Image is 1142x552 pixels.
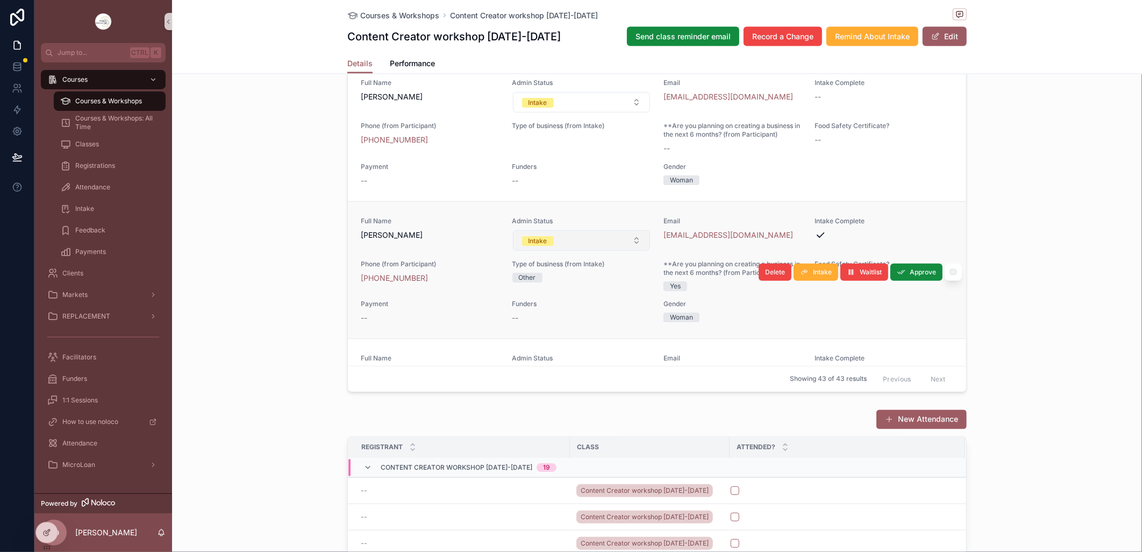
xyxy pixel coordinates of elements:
[361,175,367,186] span: --
[347,10,439,21] a: Courses & Workshops
[390,54,435,75] a: Performance
[361,79,499,87] span: Full Name
[54,156,166,175] a: Registrations
[41,434,166,453] a: Attendance
[815,354,954,363] span: Intake Complete
[75,114,155,131] span: Courses & Workshops: All Time
[41,499,77,508] span: Powered by
[75,527,137,538] p: [PERSON_NAME]
[361,217,499,225] span: Full Name
[75,204,94,213] span: Intake
[737,443,775,452] span: Attended?
[890,264,943,281] button: Approve
[835,31,910,42] span: Remind About Intake
[576,508,723,526] a: Content Creator workshop [DATE]-[DATE]
[576,484,713,497] a: Content Creator workshop [DATE]-[DATE]
[860,268,882,277] span: Waitlist
[361,135,428,145] a: [PHONE_NUMBER]
[512,162,651,171] span: Funders
[348,63,966,201] a: Full Name[PERSON_NAME]Admin StatusSelect ButtonEmail[EMAIL_ADDRESS][DOMAIN_NAME]Intake Complete--...
[636,31,731,42] span: Send class reminder email
[581,486,709,495] span: Content Creator workshop [DATE]-[DATE]
[54,199,166,218] a: Intake
[54,135,166,154] a: Classes
[513,92,651,112] button: Select Button
[347,54,373,74] a: Details
[663,79,802,87] span: Email
[41,307,166,326] a: REPLACEMENT
[95,13,112,30] img: App logo
[34,493,172,513] a: Powered by
[815,217,954,225] span: Intake Complete
[41,70,166,89] a: Courses
[41,412,166,431] a: How to use noloco
[576,537,713,550] a: Content Creator workshop [DATE]-[DATE]
[744,27,822,46] button: Record a Change
[62,353,96,362] span: Facilitators
[663,230,793,240] a: [EMAIL_ADDRESS][DOMAIN_NAME]
[41,455,166,475] a: MicroLoan
[75,247,106,256] span: Payments
[765,268,785,277] span: Delete
[62,312,110,321] span: REPLACEMENT
[576,511,713,523] a: Content Creator workshop [DATE]-[DATE]
[670,313,693,322] div: Woman
[512,175,519,186] span: --
[41,391,166,410] a: 1:1 Sessions
[75,97,142,105] span: Courses & Workshops
[512,122,651,130] span: Type of business (from Intake)
[54,178,166,197] a: Attendance
[75,161,115,170] span: Registrations
[130,47,149,58] span: Ctrl
[752,31,813,42] span: Record a Change
[840,264,888,281] button: Waitlist
[390,58,435,69] span: Performance
[581,513,709,521] span: Content Creator workshop [DATE]-[DATE]
[627,27,739,46] button: Send class reminder email
[62,461,95,469] span: MicroLoan
[348,338,966,476] a: Full Name[PERSON_NAME]Admin StatusSelect ButtonEmail[EMAIL_ADDRESS][DOMAIN_NAME]Intake Complete--
[41,369,166,388] a: Funders
[54,91,166,111] a: Courses & Workshops
[576,482,723,499] a: Content Creator workshop [DATE]-[DATE]
[361,162,499,171] span: Payment
[577,443,599,452] span: Class
[512,300,651,308] span: Funders
[670,175,693,185] div: Woman
[58,48,126,57] span: Jump to...
[41,285,166,305] a: Markets
[663,354,802,363] span: Email
[663,122,802,139] span: **Are you planning on creating a business in the next 6 months? (from Participant)
[543,464,550,472] div: 19
[360,10,439,21] span: Courses & Workshops
[152,48,160,57] span: K
[815,79,954,87] span: Intake Complete
[361,300,499,308] span: Payment
[361,513,367,521] span: --
[512,354,651,363] span: Admin Status
[519,273,536,282] div: Other
[361,539,563,548] a: --
[348,201,966,338] a: Full Name[PERSON_NAME]Admin StatusSelect ButtonEmail[EMAIL_ADDRESS][DOMAIN_NAME]Intake CompletePh...
[54,221,166,240] a: Feedback
[581,539,709,548] span: Content Creator workshop [DATE]-[DATE]
[663,260,802,277] span: **Are you planning on creating a business in the next 6 months? (from Participant)
[361,486,563,495] a: --
[815,122,954,130] span: Food Safety Certificate?
[529,236,547,246] div: Intake
[41,348,166,367] a: Facilitators
[794,264,838,281] button: Intake
[815,91,822,102] span: --
[512,260,651,268] span: Type of business (from Intake)
[75,140,99,148] span: Classes
[670,281,681,291] div: Yes
[450,10,598,21] a: Content Creator workshop [DATE]-[DATE]
[663,300,802,308] span: Gender
[347,58,373,69] span: Details
[663,91,793,102] a: [EMAIL_ADDRESS][DOMAIN_NAME]
[923,27,967,46] button: Edit
[529,98,547,108] div: Intake
[62,417,118,426] span: How to use noloco
[361,539,367,548] span: --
